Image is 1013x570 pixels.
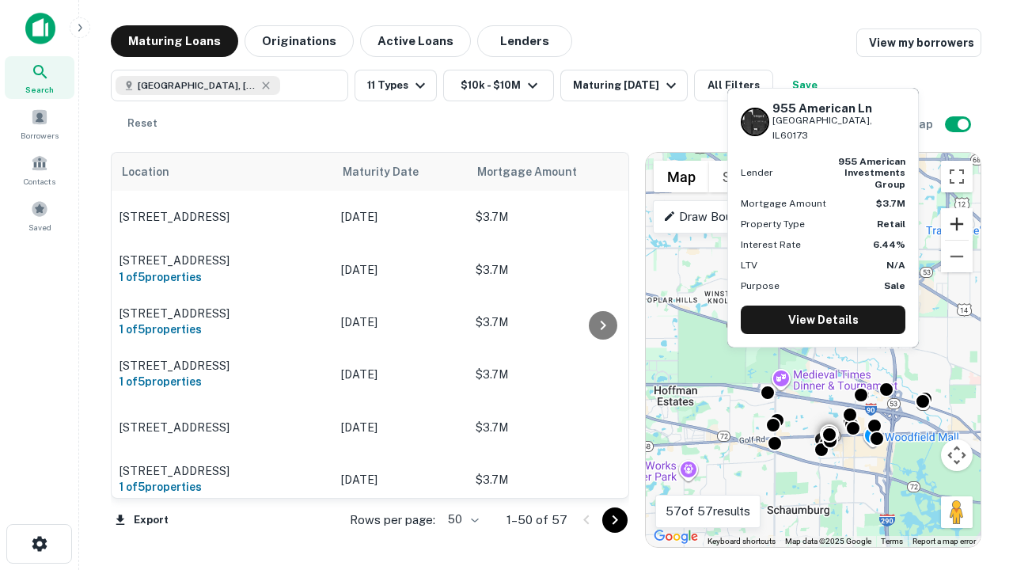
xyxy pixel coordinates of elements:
span: Search [25,83,54,96]
p: Rows per page: [350,511,435,530]
strong: $3.7M [876,198,905,209]
span: Location [121,162,169,181]
span: Contacts [24,175,55,188]
button: Reset [117,108,168,139]
th: Mortgage Amount [468,153,642,191]
p: 1–50 of 57 [506,511,567,530]
p: [STREET_ADDRESS] [120,359,325,373]
p: $3.7M [476,313,634,331]
h6: 1 of 5 properties [120,373,325,390]
button: Originations [245,25,354,57]
p: $3.7M [476,261,634,279]
a: Terms [881,537,903,545]
span: Maturity Date [343,162,439,181]
a: Search [5,56,74,99]
p: $3.7M [476,366,634,383]
strong: Sale [884,280,905,291]
button: Save your search to get updates of matches that match your search criteria. [780,70,830,101]
p: [DATE] [341,313,460,331]
th: Location [112,153,333,191]
p: [DATE] [341,366,460,383]
button: Map camera controls [941,439,973,471]
p: Purpose [741,279,780,293]
h6: 1 of 5 properties [120,478,325,496]
strong: 955 american investments group [838,156,905,190]
button: Export [111,508,173,532]
a: Borrowers [5,102,74,145]
button: Active Loans [360,25,471,57]
a: Report a map error [912,537,976,545]
p: Interest Rate [741,237,801,252]
p: [STREET_ADDRESS] [120,420,325,435]
p: [STREET_ADDRESS] [120,306,325,321]
p: [STREET_ADDRESS] [120,210,325,224]
p: $3.7M [476,419,634,436]
button: All Filters [694,70,773,101]
p: LTV [741,258,757,272]
p: [STREET_ADDRESS] [120,464,325,478]
th: Maturity Date [333,153,468,191]
strong: 6.44% [873,239,905,250]
button: Go to next page [602,507,628,533]
button: $10k - $10M [443,70,554,101]
span: [GEOGRAPHIC_DATA], [GEOGRAPHIC_DATA] [138,78,256,93]
a: View my borrowers [856,28,981,57]
button: Zoom in [941,208,973,240]
img: capitalize-icon.png [25,13,55,44]
button: Maturing Loans [111,25,238,57]
p: [STREET_ADDRESS] [120,253,325,268]
a: Contacts [5,148,74,191]
p: Draw Boundary [663,207,762,226]
span: Mortgage Amount [477,162,598,181]
p: [GEOGRAPHIC_DATA], IL60173 [772,113,905,143]
span: Borrowers [21,129,59,142]
h6: 1 of 5 properties [120,268,325,286]
button: 11 Types [355,70,437,101]
span: Saved [28,221,51,234]
p: $3.7M [476,208,634,226]
p: 57 of 57 results [666,502,750,521]
p: [DATE] [341,471,460,488]
a: View Details [741,306,905,334]
div: 0 0 [646,153,981,547]
a: Saved [5,194,74,237]
p: [DATE] [341,419,460,436]
button: Maturing [DATE] [560,70,688,101]
div: 50 [442,508,481,531]
h6: 1 of 5 properties [120,321,325,338]
p: $3.7M [476,471,634,488]
div: Maturing [DATE] [573,76,681,95]
p: [DATE] [341,208,460,226]
button: Show satellite imagery [709,161,787,192]
a: Open this area in Google Maps (opens a new window) [650,526,702,547]
p: Property Type [741,217,805,231]
button: Lenders [477,25,572,57]
p: Lender [741,165,773,180]
strong: N/A [886,260,905,271]
h6: 955 American Ln [772,101,905,116]
img: Google [650,526,702,547]
p: [DATE] [341,261,460,279]
p: Mortgage Amount [741,196,826,211]
button: Zoom out [941,241,973,272]
button: Show street map [654,161,709,192]
span: Map data ©2025 Google [785,537,871,545]
strong: Retail [877,218,905,230]
button: Keyboard shortcuts [708,536,776,547]
iframe: Chat Widget [934,443,1013,519]
button: Toggle fullscreen view [941,161,973,192]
